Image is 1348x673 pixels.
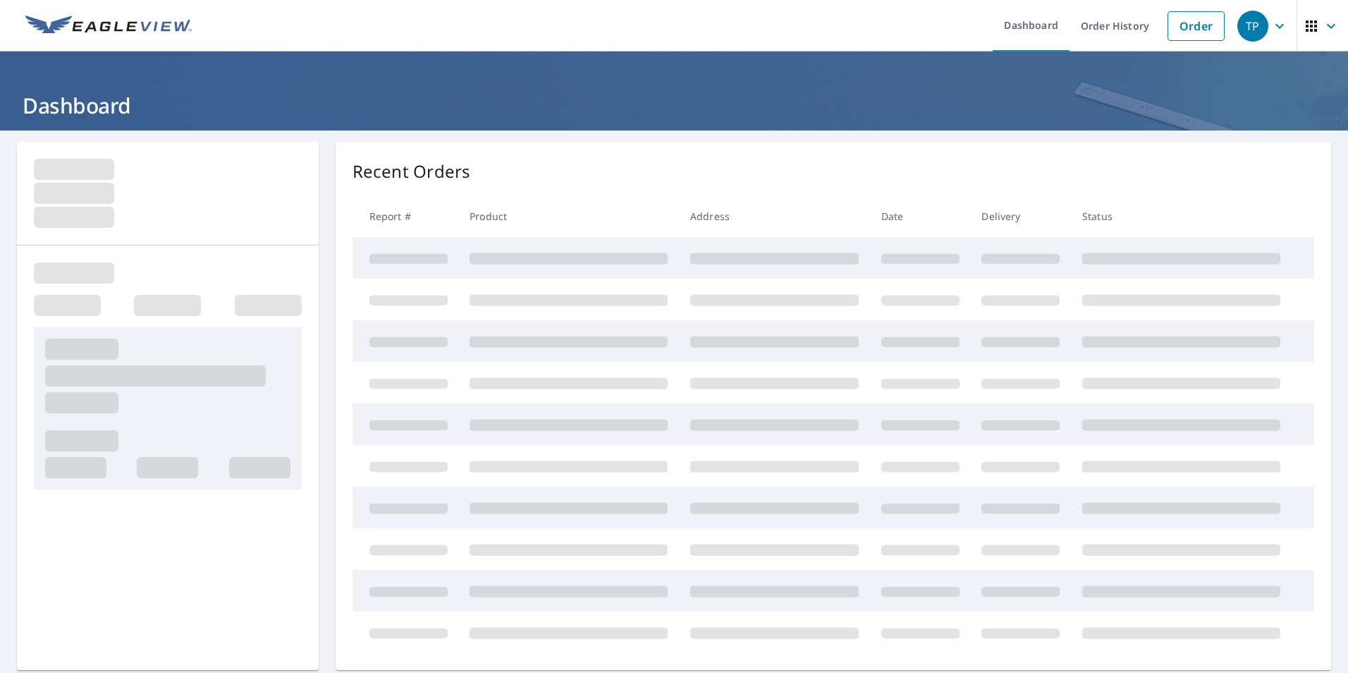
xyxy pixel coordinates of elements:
th: Status [1071,195,1292,237]
th: Address [679,195,870,237]
th: Date [870,195,971,237]
img: EV Logo [25,16,192,37]
a: Order [1168,11,1225,41]
p: Recent Orders [353,159,471,184]
th: Product [458,195,679,237]
th: Report # [353,195,459,237]
div: TP [1237,11,1268,42]
h1: Dashboard [17,91,1331,120]
th: Delivery [970,195,1071,237]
